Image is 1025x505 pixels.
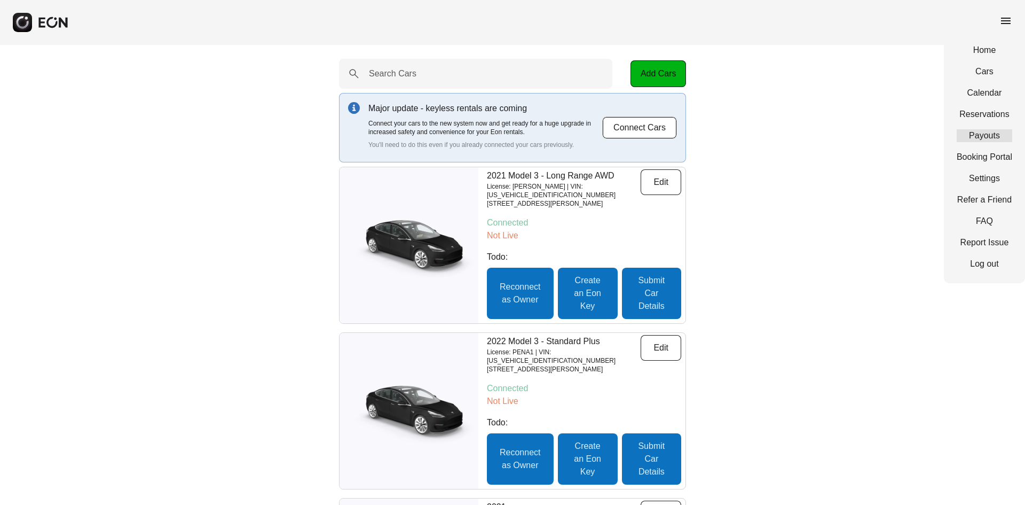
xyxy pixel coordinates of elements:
p: Major update - keyless rentals are coming [368,102,602,115]
button: Submit Car Details [622,268,681,319]
a: Reservations [957,108,1012,121]
p: [STREET_ADDRESS][PERSON_NAME] [487,365,641,374]
button: Create an Eon Key [558,433,618,485]
a: Payouts [957,129,1012,142]
img: info [348,102,360,114]
a: Settings [957,172,1012,185]
p: Todo: [487,416,681,429]
a: Cars [957,65,1012,78]
button: Reconnect as Owner [487,268,554,319]
button: Add Cars [630,60,686,87]
img: car [340,376,478,446]
p: Todo: [487,251,681,263]
a: FAQ [957,215,1012,228]
a: Calendar [957,87,1012,99]
p: Connected [487,382,681,395]
p: License: PENA1 | VIN: [US_VEHICLE_IDENTIFICATION_NUMBER] [487,348,641,365]
label: Search Cars [369,67,416,80]
p: Connect your cars to the new system now and get ready for a huge upgrade in increased safety and ... [368,119,602,136]
a: Report Issue [957,236,1012,249]
p: Not Live [487,395,681,408]
a: Log out [957,258,1012,270]
p: 2021 Model 3 - Long Range AWD [487,169,641,182]
p: You'll need to do this even if you already connected your cars previously. [368,141,602,149]
p: 2022 Model 3 - Standard Plus [487,335,641,348]
button: Reconnect as Owner [487,433,554,485]
button: Submit Car Details [622,433,681,485]
p: [STREET_ADDRESS][PERSON_NAME] [487,199,641,208]
button: Edit [641,169,681,195]
p: Not Live [487,229,681,242]
button: Connect Cars [602,116,677,139]
a: Home [957,44,1012,57]
p: License: [PERSON_NAME] | VIN: [US_VEHICLE_IDENTIFICATION_NUMBER] [487,182,641,199]
a: Refer a Friend [957,193,1012,206]
a: Booking Portal [957,151,1012,164]
img: car [340,211,478,280]
p: Connected [487,216,681,229]
button: Edit [641,335,681,361]
button: Create an Eon Key [558,268,618,319]
span: menu [999,14,1012,27]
